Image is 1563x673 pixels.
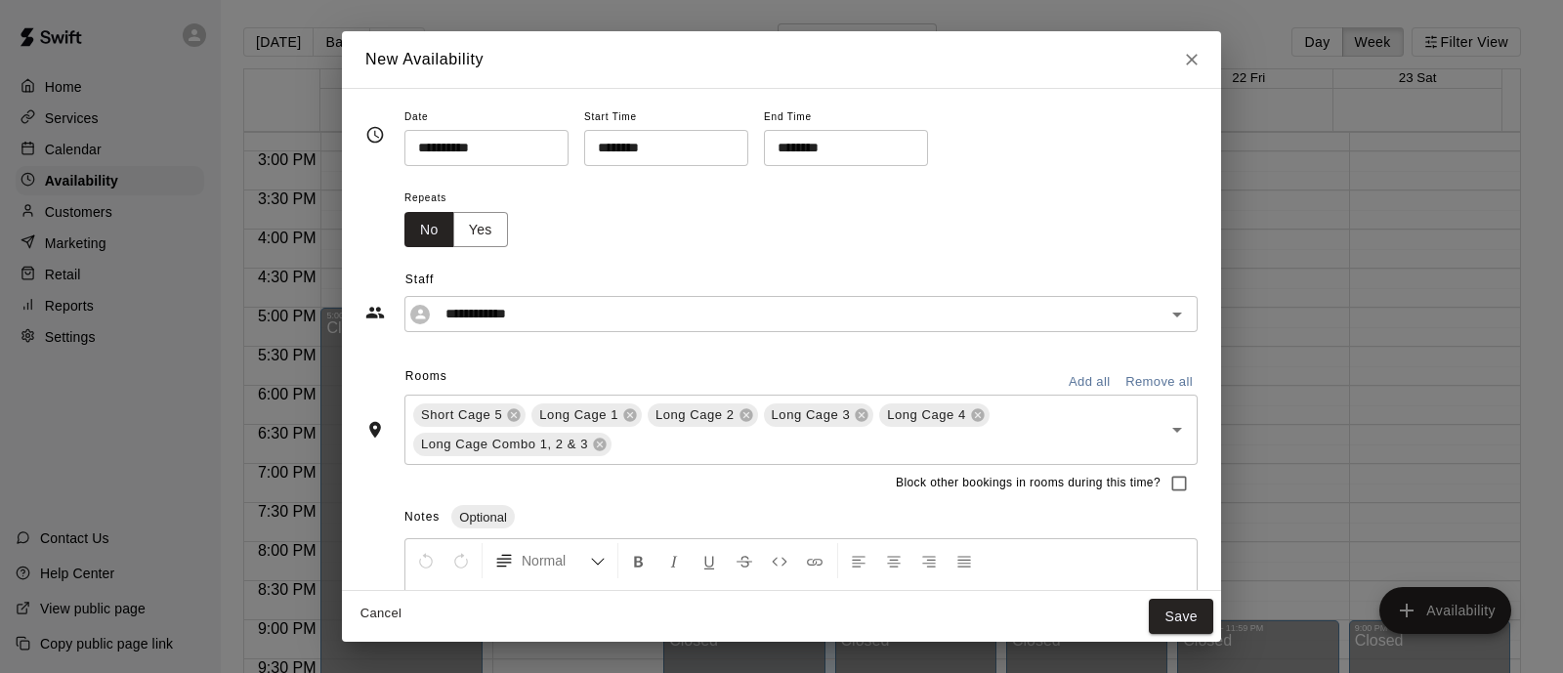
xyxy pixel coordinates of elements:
[1174,42,1209,77] button: Close
[877,543,910,578] button: Center Align
[486,543,613,578] button: Formatting Options
[451,510,514,525] span: Optional
[1120,367,1198,398] button: Remove all
[413,403,526,427] div: Short Cage 5
[405,369,447,383] span: Rooms
[584,105,748,131] span: Start Time
[879,405,974,425] span: Long Cage 4
[584,130,735,166] input: Choose time, selected time is 5:00 PM
[1163,301,1191,328] button: Open
[764,403,874,427] div: Long Cage 3
[879,403,990,427] div: Long Cage 4
[764,130,914,166] input: Choose time, selected time is 9:00 PM
[1149,599,1213,635] button: Save
[764,405,859,425] span: Long Cage 3
[365,303,385,322] svg: Staff
[404,105,569,131] span: Date
[413,433,612,456] div: Long Cage Combo 1, 2 & 3
[531,403,642,427] div: Long Cage 1
[842,543,875,578] button: Left Align
[404,212,508,248] div: outlined button group
[798,543,831,578] button: Insert Link
[444,543,478,578] button: Redo
[764,105,928,131] span: End Time
[365,47,484,72] h6: New Availability
[350,599,412,629] button: Cancel
[657,543,691,578] button: Format Italics
[1058,367,1120,398] button: Add all
[648,403,758,427] div: Long Cage 2
[693,543,726,578] button: Format Underline
[912,543,946,578] button: Right Align
[648,405,742,425] span: Long Cage 2
[413,435,596,454] span: Long Cage Combo 1, 2 & 3
[365,420,385,440] svg: Rooms
[404,212,454,248] button: No
[365,125,385,145] svg: Timing
[404,130,555,166] input: Choose date, selected date is Aug 21, 2025
[409,543,443,578] button: Undo
[413,405,510,425] span: Short Cage 5
[896,474,1161,493] span: Block other bookings in rooms during this time?
[404,510,440,524] span: Notes
[405,265,1198,296] span: Staff
[531,405,626,425] span: Long Cage 1
[948,543,981,578] button: Justify Align
[522,551,590,570] span: Normal
[622,543,655,578] button: Format Bold
[453,212,508,248] button: Yes
[404,186,524,212] span: Repeats
[763,543,796,578] button: Insert Code
[1163,416,1191,443] button: Open
[728,543,761,578] button: Format Strikethrough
